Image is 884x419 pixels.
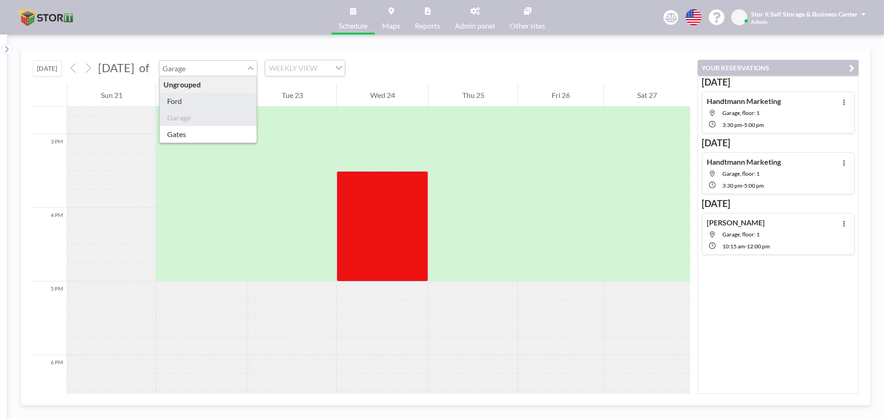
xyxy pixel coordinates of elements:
[33,208,67,281] div: 4 PM
[33,60,62,76] button: [DATE]
[159,61,248,76] input: Garage
[265,60,345,76] div: Search for option
[702,76,855,88] h3: [DATE]
[707,218,765,227] h4: [PERSON_NAME]
[415,22,440,29] span: Reports
[510,22,545,29] span: Other sites
[722,182,742,189] span: 3:30 PM
[722,231,760,238] span: Garage, floor: 1
[160,126,257,143] div: Gates
[722,170,760,177] span: Garage, floor: 1
[742,121,744,128] span: -
[156,84,248,107] div: Mon 22
[745,243,747,250] span: -
[248,84,336,107] div: Tue 23
[429,84,518,107] div: Thu 25
[698,60,859,76] button: YOUR RESERVATIONS
[455,22,495,29] span: Admin panel
[722,121,742,128] span: 3:30 PM
[707,157,781,166] h4: Handtmann Marketing
[33,281,67,355] div: 5 PM
[160,109,257,126] div: Garage
[337,84,428,107] div: Wed 24
[67,84,156,107] div: Sun 21
[518,84,603,107] div: Fri 26
[751,10,858,18] span: Stor It Self Storage & Business Center
[744,182,764,189] span: 5:00 PM
[747,243,770,250] span: 12:00 PM
[320,62,330,74] input: Search for option
[722,109,760,116] span: Garage, floor: 1
[742,182,744,189] span: -
[339,22,367,29] span: Schedule
[98,61,134,75] span: [DATE]
[702,137,855,149] h3: [DATE]
[139,61,149,75] span: of
[744,121,764,128] span: 5:00 PM
[382,22,400,29] span: Maps
[160,76,257,93] div: Ungrouped
[267,62,319,74] span: WEEKLY VIEW
[735,13,744,22] span: S&
[160,93,257,109] div: Ford
[702,198,855,209] h3: [DATE]
[604,84,690,107] div: Sat 27
[751,18,768,25] span: Admin
[15,8,78,27] img: organization-logo
[722,243,745,250] span: 10:15 AM
[33,134,67,208] div: 3 PM
[707,97,781,106] h4: Handtmann Marketing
